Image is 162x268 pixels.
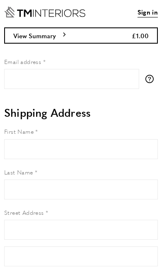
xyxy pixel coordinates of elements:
[4,7,86,17] a: Go to Home page
[137,7,158,17] a: Sign in
[4,208,44,216] span: Street Address
[4,27,158,44] button: View Summary £1.00
[4,168,33,176] span: Last Name
[132,31,149,40] span: £1.00
[4,57,41,66] span: Email address
[4,127,34,135] span: First Name
[4,105,158,120] h2: Shipping Address
[145,75,158,83] button: More information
